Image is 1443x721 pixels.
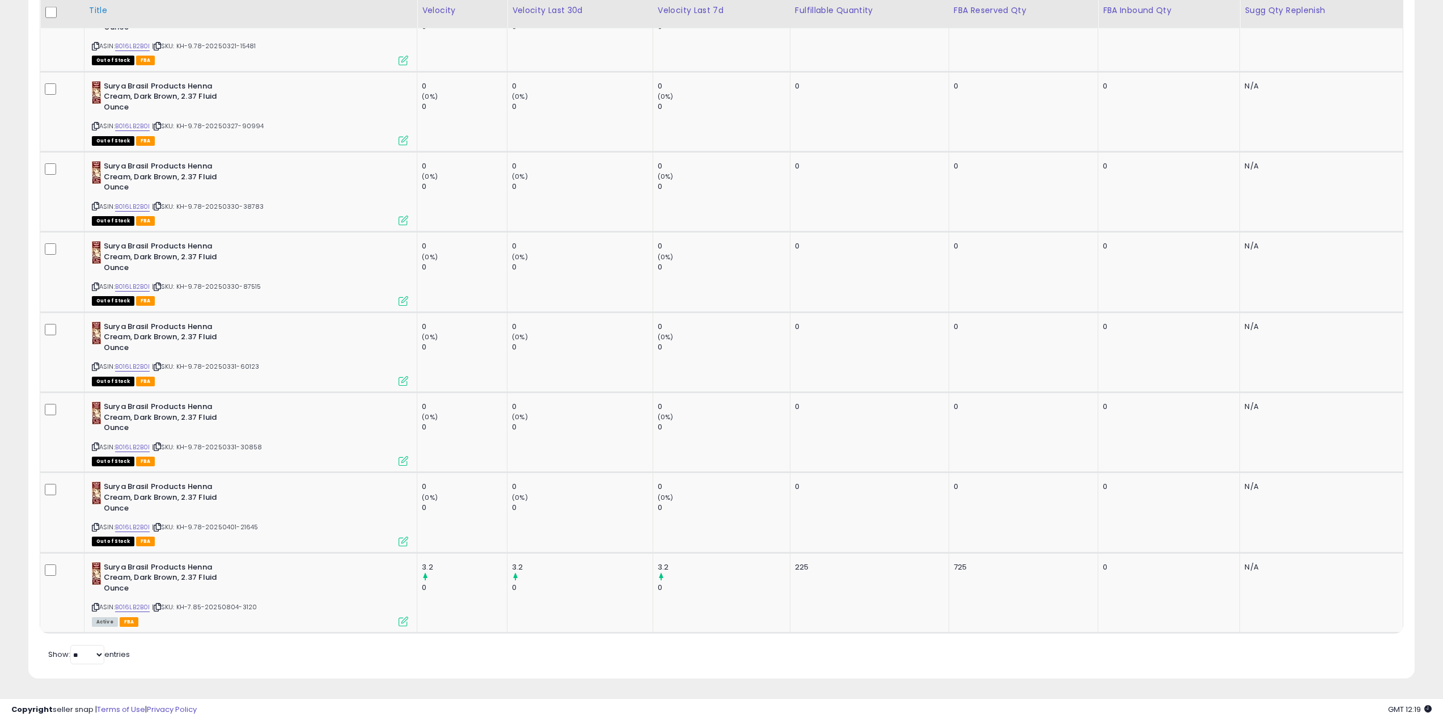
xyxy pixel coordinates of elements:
small: (0%) [422,172,438,181]
div: 0 [795,322,940,332]
span: 2025-09-18 12:19 GMT [1388,704,1432,715]
div: 0 [512,422,653,432]
div: 0 [1103,482,1231,492]
div: 0 [658,241,790,251]
div: 0 [658,422,790,432]
div: 0 [658,583,790,593]
div: N/A [1245,241,1394,251]
div: 0 [512,241,653,251]
img: 41nxgebEjQL._SL40_.jpg [92,482,101,504]
a: B016LB2B0I [115,41,150,51]
small: (0%) [422,92,438,101]
div: 0 [422,482,507,492]
div: N/A [1245,482,1394,492]
div: 0 [512,102,653,112]
span: | SKU: KH-9.78-20250330-38783 [152,202,264,211]
div: 0 [422,402,507,412]
span: FBA [136,537,155,546]
div: 725 [954,562,1089,572]
div: 0 [954,161,1089,171]
div: 0 [422,322,507,332]
span: | SKU: KH-9.78-20250321-15481 [152,41,256,50]
small: (0%) [422,332,438,341]
div: 225 [795,562,940,572]
div: 0 [512,322,653,332]
div: N/A [1245,161,1394,171]
div: 0 [795,161,940,171]
small: (0%) [658,252,674,262]
b: Surya Brasil Products Henna Cream, Dark Brown, 2.37 Fluid Ounce [104,241,242,276]
div: Velocity Last 30d [512,5,648,16]
a: B016LB2B0I [115,282,150,292]
img: 41nxgebEjQL._SL40_.jpg [92,562,101,585]
div: 0 [422,342,507,352]
div: 0 [422,102,507,112]
span: | SKU: KH-9.78-20250331-30858 [152,442,263,452]
div: 0 [512,402,653,412]
div: 0 [658,503,790,513]
div: 0 [658,322,790,332]
b: Surya Brasil Products Henna Cream, Dark Brown, 2.37 Fluid Ounce [104,322,242,356]
div: 3.2 [658,562,790,572]
img: 41nxgebEjQL._SL40_.jpg [92,161,101,184]
div: 0 [512,262,653,272]
small: (0%) [422,412,438,421]
img: 41nxgebEjQL._SL40_.jpg [92,322,101,344]
span: FBA [136,457,155,466]
div: 0 [512,482,653,492]
div: 0 [658,262,790,272]
div: 0 [512,503,653,513]
div: ASIN: [92,161,409,224]
b: Surya Brasil Products Henna Cream, Dark Brown, 2.37 Fluid Ounce [104,402,242,436]
small: (0%) [658,412,674,421]
small: (0%) [512,412,528,421]
a: B016LB2B0I [115,121,150,131]
span: All listings that are currently out of stock and unavailable for purchase on Amazon [92,377,134,386]
div: N/A [1245,322,1394,332]
div: 0 [658,402,790,412]
small: (0%) [422,493,438,502]
div: FBA Reserved Qty [954,5,1093,16]
div: 0 [954,482,1089,492]
img: 41nxgebEjQL._SL40_.jpg [92,81,101,104]
div: 0 [954,81,1089,91]
b: Surya Brasil Products Henna Cream, Dark Brown, 2.37 Fluid Ounce [104,161,242,196]
div: 0 [1103,161,1231,171]
div: 0 [658,482,790,492]
div: 0 [658,182,790,192]
img: 41nxgebEjQL._SL40_.jpg [92,241,101,264]
div: 0 [795,241,940,251]
div: ASIN: [92,1,409,64]
div: 0 [658,102,790,112]
div: 0 [512,342,653,352]
span: Show: entries [48,649,130,660]
div: 0 [512,81,653,91]
small: (0%) [658,332,674,341]
small: (0%) [512,252,528,262]
span: | SKU: KH-9.78-20250401-21645 [152,522,259,532]
div: N/A [1245,81,1394,91]
div: ASIN: [92,322,409,385]
div: 0 [1103,81,1231,91]
div: 0 [512,182,653,192]
div: Velocity Last 7d [658,5,785,16]
div: ASIN: [92,81,409,144]
div: ASIN: [92,241,409,304]
span: FBA [136,216,155,226]
div: Fulfillable Quantity [795,5,944,16]
small: (0%) [658,92,674,101]
span: All listings that are currently out of stock and unavailable for purchase on Amazon [92,296,134,306]
div: 0 [422,503,507,513]
a: B016LB2B0I [115,522,150,532]
div: Title [89,5,413,16]
span: All listings that are currently out of stock and unavailable for purchase on Amazon [92,457,134,466]
small: (0%) [512,493,528,502]
div: N/A [1245,402,1394,412]
a: Terms of Use [97,704,145,715]
small: (0%) [512,92,528,101]
div: 0 [1103,562,1231,572]
small: (0%) [658,172,674,181]
small: (0%) [512,172,528,181]
a: Privacy Policy [147,704,197,715]
a: B016LB2B0I [115,442,150,452]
